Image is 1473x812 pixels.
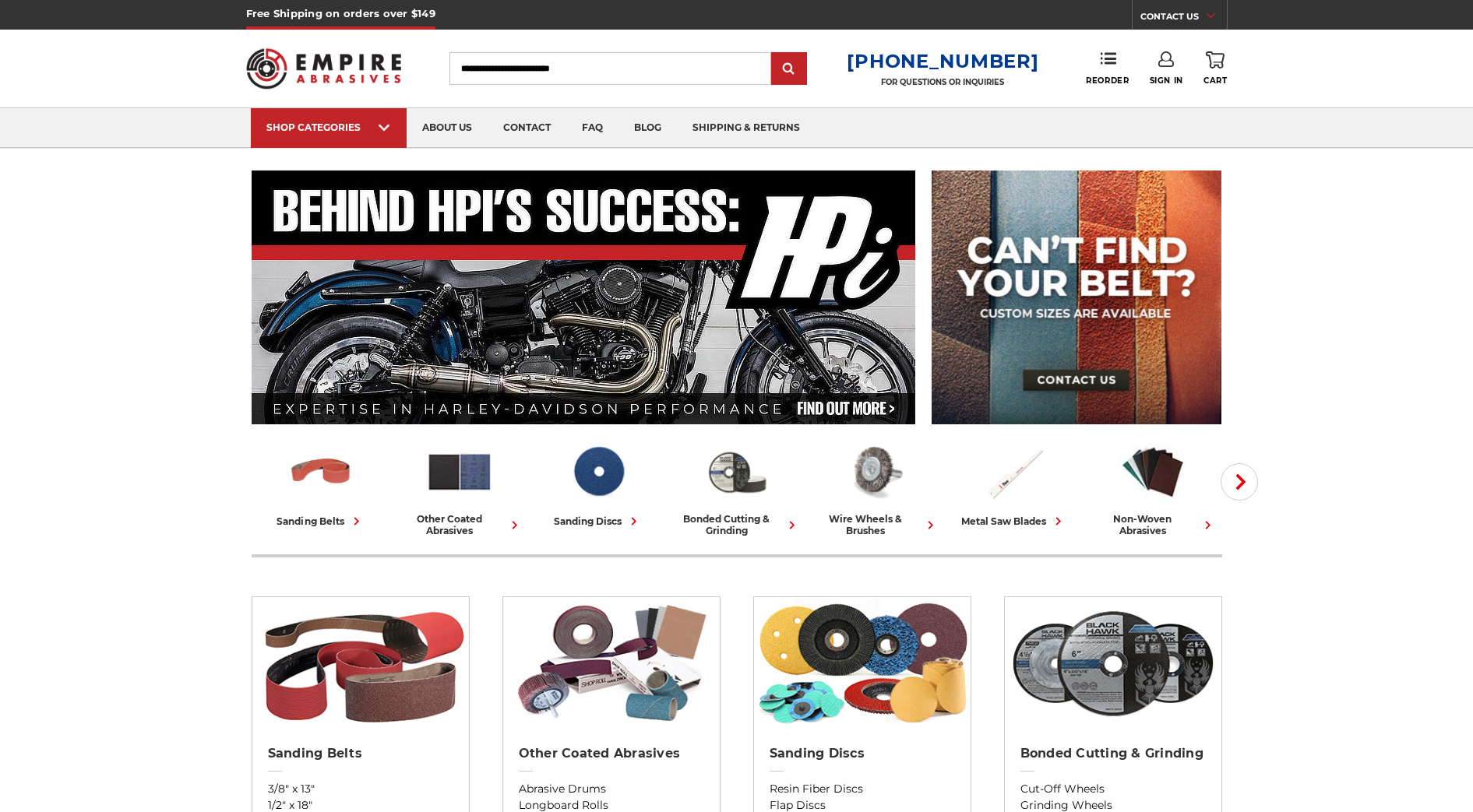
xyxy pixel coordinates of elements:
a: non-woven abrasives [1090,438,1216,536]
p: FOR QUESTIONS OR INQUIRIES [847,77,1038,87]
img: Sanding Belts [252,597,469,729]
a: [PHONE_NUMBER] [847,50,1038,72]
a: faq [566,108,618,148]
img: Bonded Cutting & Grinding [703,438,771,505]
div: other coated abrasives [396,513,523,536]
a: Reorder [1086,51,1129,85]
img: Wire Wheels & Brushes [841,438,910,505]
div: sanding discs [554,513,642,529]
img: Other Coated Abrasives [425,438,494,505]
a: about us [407,108,488,148]
a: blog [618,108,677,148]
input: Submit [774,54,805,85]
img: Banner for an interview featuring Horsepower Inc who makes Harley performance upgrades featured o... [252,170,916,424]
h2: Sanding Discs [770,746,955,761]
img: Non-woven Abrasives [1119,438,1187,505]
div: SHOP CATEGORIES [266,121,391,133]
img: Sanding Discs [754,597,971,729]
img: Empire Abrasives [246,38,402,99]
a: sanding discs [535,438,661,529]
a: Resin Fiber Discs [770,781,955,797]
button: Next [1221,463,1258,501]
a: other coated abrasives [396,438,523,536]
h2: Bonded Cutting & Grinding [1020,746,1206,761]
span: Cart [1203,76,1227,86]
a: 3/8" x 13" [268,781,453,797]
div: wire wheels & brushes [812,513,939,536]
a: shipping & returns [677,108,816,148]
a: Abrasive Drums [519,781,704,797]
span: Sign In [1150,76,1183,86]
img: promo banner for custom belts. [932,170,1221,424]
img: Bonded Cutting & Grinding [1005,597,1221,729]
img: Metal Saw Blades [980,438,1048,505]
a: contact [488,108,566,148]
div: non-woven abrasives [1090,513,1216,536]
span: Reorder [1086,76,1129,86]
div: metal saw blades [961,513,1066,529]
a: sanding belts [258,438,384,529]
a: CONTACT US [1140,8,1227,30]
a: Cut-Off Wheels [1020,781,1206,797]
a: wire wheels & brushes [812,438,939,536]
a: metal saw blades [951,438,1077,529]
div: sanding belts [277,513,365,529]
img: Sanding Belts [287,438,355,505]
img: Other Coated Abrasives [503,597,720,729]
h2: Other Coated Abrasives [519,746,704,761]
a: Cart [1203,51,1227,86]
img: Sanding Discs [564,438,633,505]
h2: Sanding Belts [268,746,453,761]
a: bonded cutting & grinding [674,438,800,536]
div: bonded cutting & grinding [674,513,800,536]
